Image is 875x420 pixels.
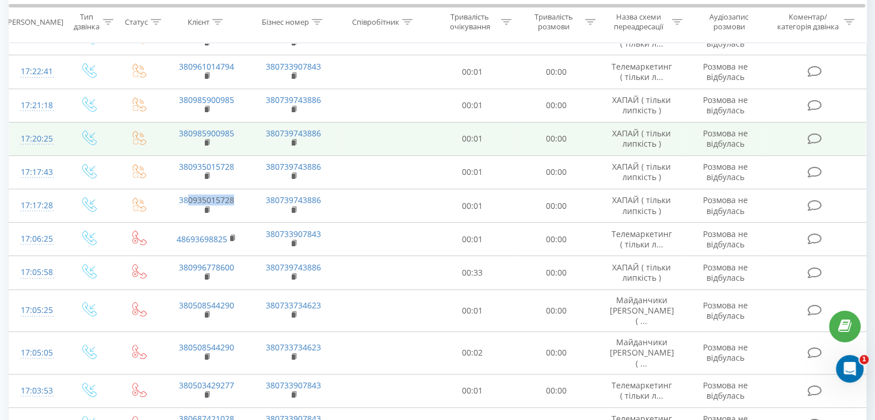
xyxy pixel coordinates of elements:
[859,355,869,364] span: 1
[514,189,598,223] td: 00:00
[431,223,514,256] td: 00:01
[696,12,763,32] div: Аудіозапис розмови
[609,337,674,368] span: Майданчики [PERSON_NAME] ( ...
[514,374,598,407] td: 00:00
[514,155,598,189] td: 00:00
[266,194,321,205] a: 380739743886
[266,61,321,72] a: 380733907843
[514,122,598,155] td: 00:00
[836,355,863,383] iframe: Intercom live chat
[179,300,234,311] a: 380508544290
[609,12,669,32] div: Назва схеми переадресації
[703,61,748,82] span: Розмова не відбулась
[703,28,748,49] span: Розмова не відбулась
[609,295,674,326] span: Майданчики [PERSON_NAME] ( ...
[774,12,841,32] div: Коментар/категорія дзвінка
[179,262,234,273] a: 380996778600
[179,94,234,105] a: 380985900985
[598,155,685,189] td: ХАПАЙ ( тільки липкість )
[266,262,321,273] a: 380739743886
[21,194,51,217] div: 17:17:28
[598,122,685,155] td: ХАПАЙ ( тільки липкість )
[612,380,672,401] span: Телемаркетинг ( тільки л...
[262,17,309,26] div: Бізнес номер
[179,128,234,139] a: 380985900985
[5,17,63,26] div: [PERSON_NAME]
[703,228,748,250] span: Розмова не відбулась
[21,380,51,402] div: 17:03:53
[188,17,209,26] div: Клієнт
[179,61,234,72] a: 380961014794
[21,261,51,284] div: 17:05:58
[179,380,234,391] a: 380503429277
[266,228,321,239] a: 380733907843
[703,262,748,283] span: Розмова не відбулась
[598,256,685,289] td: ХАПАЙ ( тільки липкість )
[431,374,514,407] td: 00:01
[21,128,51,150] div: 17:20:25
[179,194,234,205] a: 380935015728
[352,17,399,26] div: Співробітник
[266,161,321,172] a: 380739743886
[703,128,748,149] span: Розмова не відбулась
[514,332,598,375] td: 00:00
[177,234,227,245] a: 48693698825
[21,342,51,364] div: 17:05:05
[125,17,148,26] div: Статус
[612,228,672,250] span: Телемаркетинг ( тільки л...
[266,128,321,139] a: 380739743886
[21,299,51,322] div: 17:05:25
[441,12,499,32] div: Тривалість очікування
[266,380,321,391] a: 380733907843
[598,89,685,122] td: ХАПАЙ ( тільки липкість )
[179,161,234,172] a: 380935015728
[612,28,672,49] span: Телемаркетинг ( тільки л...
[431,89,514,122] td: 00:01
[525,12,582,32] div: Тривалість розмови
[431,256,514,289] td: 00:33
[21,161,51,184] div: 17:17:43
[21,60,51,83] div: 17:22:41
[514,223,598,256] td: 00:00
[703,94,748,116] span: Розмова не відбулась
[431,189,514,223] td: 00:01
[431,332,514,375] td: 00:02
[703,194,748,216] span: Розмова не відбулась
[703,300,748,321] span: Розмова не відбулась
[266,342,321,353] a: 380733734623
[703,342,748,363] span: Розмова не відбулась
[431,55,514,89] td: 00:01
[703,161,748,182] span: Розмова не відбулась
[431,155,514,189] td: 00:01
[514,256,598,289] td: 00:00
[21,228,51,250] div: 17:06:25
[266,300,321,311] a: 380733734623
[612,61,672,82] span: Телемаркетинг ( тільки л...
[514,55,598,89] td: 00:00
[431,289,514,332] td: 00:01
[72,12,100,32] div: Тип дзвінка
[598,189,685,223] td: ХАПАЙ ( тільки липкість )
[514,289,598,332] td: 00:00
[431,122,514,155] td: 00:01
[514,89,598,122] td: 00:00
[179,342,234,353] a: 380508544290
[703,380,748,401] span: Розмова не відбулась
[266,94,321,105] a: 380739743886
[21,94,51,117] div: 17:21:18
